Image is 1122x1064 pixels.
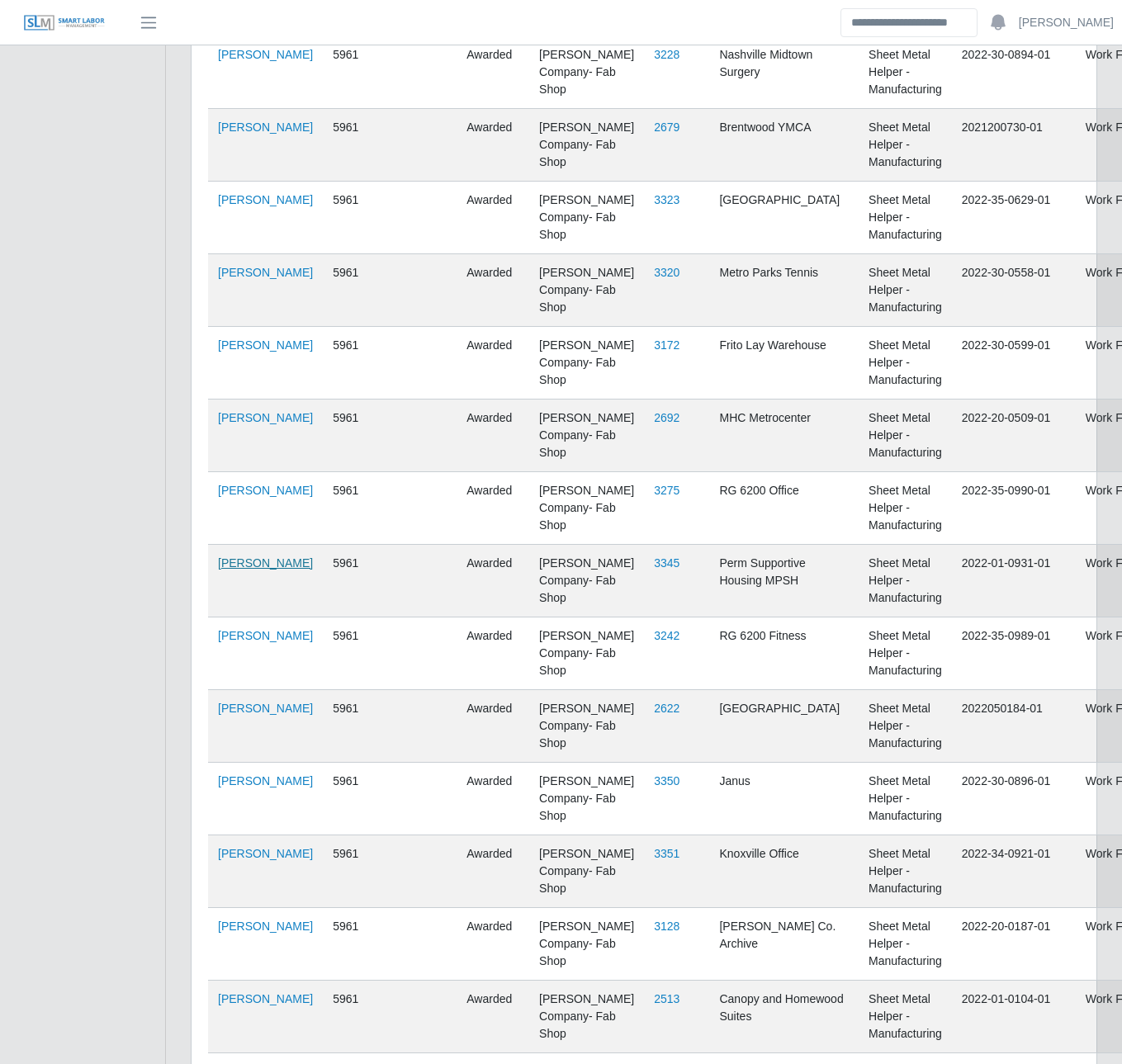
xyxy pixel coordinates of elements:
td: RG 6200 Fitness [709,617,859,690]
td: 5961 [323,472,382,545]
td: awarded [457,545,529,617]
td: [PERSON_NAME] Company- Fab Shop [529,690,644,763]
td: [PERSON_NAME] Company- Fab Shop [529,254,644,327]
td: Nashville Midtown Surgery [709,36,859,109]
td: 5961 [323,981,382,1053]
td: 2022-35-0629-01 [952,182,1076,254]
td: [PERSON_NAME] Company- Fab Shop [529,327,644,400]
td: 5961 [323,400,382,472]
a: [PERSON_NAME] [218,774,313,787]
td: 2022-35-0989-01 [952,617,1076,690]
td: 5961 [323,327,382,400]
td: 5961 [323,690,382,763]
td: [PERSON_NAME] Co. Archive [709,908,859,981]
td: [PERSON_NAME] Company- Fab Shop [529,617,644,690]
td: Sheet Metal Helper - Manufacturing [859,545,952,617]
a: 2622 [654,702,679,715]
td: Sheet Metal Helper - Manufacturing [859,182,952,254]
td: 5961 [323,908,382,981]
td: [PERSON_NAME] Company- Fab Shop [529,36,644,109]
td: Brentwood YMCA [709,109,859,182]
td: Sheet Metal Helper - Manufacturing [859,254,952,327]
td: 2022-30-0896-01 [952,763,1076,835]
td: awarded [457,400,529,472]
a: 3323 [654,193,679,206]
td: [PERSON_NAME] Company- Fab Shop [529,545,644,617]
input: Search [840,8,978,37]
a: [PERSON_NAME] [218,266,313,279]
td: awarded [457,182,529,254]
td: 5961 [323,254,382,327]
td: [GEOGRAPHIC_DATA] [709,690,859,763]
td: Sheet Metal Helper - Manufacturing [859,908,952,981]
a: [PERSON_NAME] [218,629,313,642]
a: 3228 [654,48,679,61]
a: [PERSON_NAME] [1019,14,1114,31]
td: Sheet Metal Helper - Manufacturing [859,400,952,472]
a: [PERSON_NAME] [218,48,313,61]
td: RG 6200 Office [709,472,859,545]
td: 5961 [323,545,382,617]
a: [PERSON_NAME] [218,702,313,715]
a: 2679 [654,121,679,134]
td: 2022-01-0931-01 [952,545,1076,617]
td: MHC Metrocenter [709,400,859,472]
td: 5961 [323,617,382,690]
td: 5961 [323,109,382,182]
img: SLM Logo [23,14,106,32]
td: awarded [457,472,529,545]
a: 3128 [654,920,679,933]
a: 2513 [654,992,679,1005]
td: [PERSON_NAME] Company- Fab Shop [529,981,644,1053]
a: [PERSON_NAME] [218,847,313,860]
td: awarded [457,327,529,400]
td: 5961 [323,36,382,109]
a: 2692 [654,411,679,424]
td: Knoxville Office [709,835,859,908]
a: 3351 [654,847,679,860]
a: 3275 [654,484,679,497]
td: Metro Parks Tennis [709,254,859,327]
a: [PERSON_NAME] [218,338,313,352]
a: [PERSON_NAME] [218,992,313,1005]
td: awarded [457,36,529,109]
a: 3345 [654,556,679,570]
td: Perm Supportive Housing MPSH [709,545,859,617]
a: [PERSON_NAME] [218,484,313,497]
td: [PERSON_NAME] Company- Fab Shop [529,182,644,254]
a: [PERSON_NAME] [218,556,313,570]
td: awarded [457,254,529,327]
td: 5961 [323,763,382,835]
td: awarded [457,908,529,981]
td: 2022050184-01 [952,690,1076,763]
td: Sheet Metal Helper - Manufacturing [859,617,952,690]
td: 2022-20-0509-01 [952,400,1076,472]
td: Sheet Metal Helper - Manufacturing [859,327,952,400]
a: [PERSON_NAME] [218,920,313,933]
td: [PERSON_NAME] Company- Fab Shop [529,472,644,545]
td: 2022-20-0187-01 [952,908,1076,981]
td: [GEOGRAPHIC_DATA] [709,182,859,254]
a: 3242 [654,629,679,642]
a: [PERSON_NAME] [218,411,313,424]
td: Sheet Metal Helper - Manufacturing [859,36,952,109]
td: [PERSON_NAME] Company- Fab Shop [529,109,644,182]
td: [PERSON_NAME] Company- Fab Shop [529,835,644,908]
td: [PERSON_NAME] Company- Fab Shop [529,763,644,835]
td: 2022-34-0921-01 [952,835,1076,908]
td: Sheet Metal Helper - Manufacturing [859,472,952,545]
td: 2022-30-0599-01 [952,327,1076,400]
td: 2022-30-0558-01 [952,254,1076,327]
td: 2022-01-0104-01 [952,981,1076,1053]
td: [PERSON_NAME] Company- Fab Shop [529,908,644,981]
a: [PERSON_NAME] [218,121,313,134]
td: Janus [709,763,859,835]
td: 5961 [323,835,382,908]
td: awarded [457,617,529,690]
td: 2022-30-0894-01 [952,36,1076,109]
td: 5961 [323,182,382,254]
td: Frito Lay Warehouse [709,327,859,400]
a: [PERSON_NAME] [218,193,313,206]
td: awarded [457,763,529,835]
td: awarded [457,690,529,763]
